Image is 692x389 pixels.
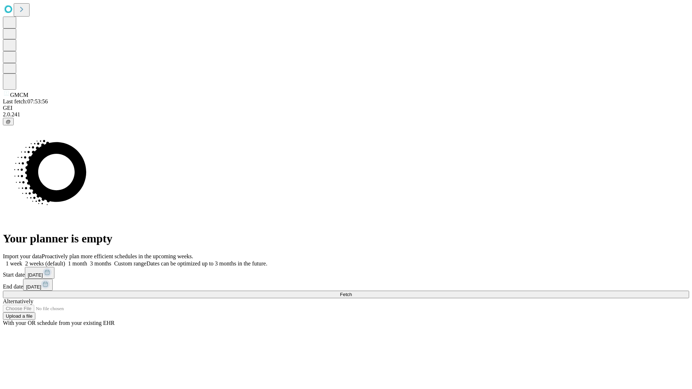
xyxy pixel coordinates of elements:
[3,232,689,245] h1: Your planner is empty
[114,260,146,267] span: Custom range
[3,279,689,291] div: End date
[3,298,33,304] span: Alternatively
[25,260,65,267] span: 2 weeks (default)
[146,260,267,267] span: Dates can be optimized up to 3 months in the future.
[10,92,28,98] span: GMCM
[23,279,53,291] button: [DATE]
[3,291,689,298] button: Fetch
[68,260,87,267] span: 1 month
[3,111,689,118] div: 2.0.241
[25,267,54,279] button: [DATE]
[42,253,193,259] span: Proactively plan more efficient schedules in the upcoming weeks.
[3,267,689,279] div: Start date
[3,98,48,104] span: Last fetch: 07:53:56
[28,272,43,278] span: [DATE]
[6,260,22,267] span: 1 week
[26,284,41,290] span: [DATE]
[3,312,35,320] button: Upload a file
[3,118,14,125] button: @
[340,292,352,297] span: Fetch
[3,253,42,259] span: Import your data
[3,320,115,326] span: With your OR schedule from your existing EHR
[3,105,689,111] div: GEI
[6,119,11,124] span: @
[90,260,111,267] span: 3 months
